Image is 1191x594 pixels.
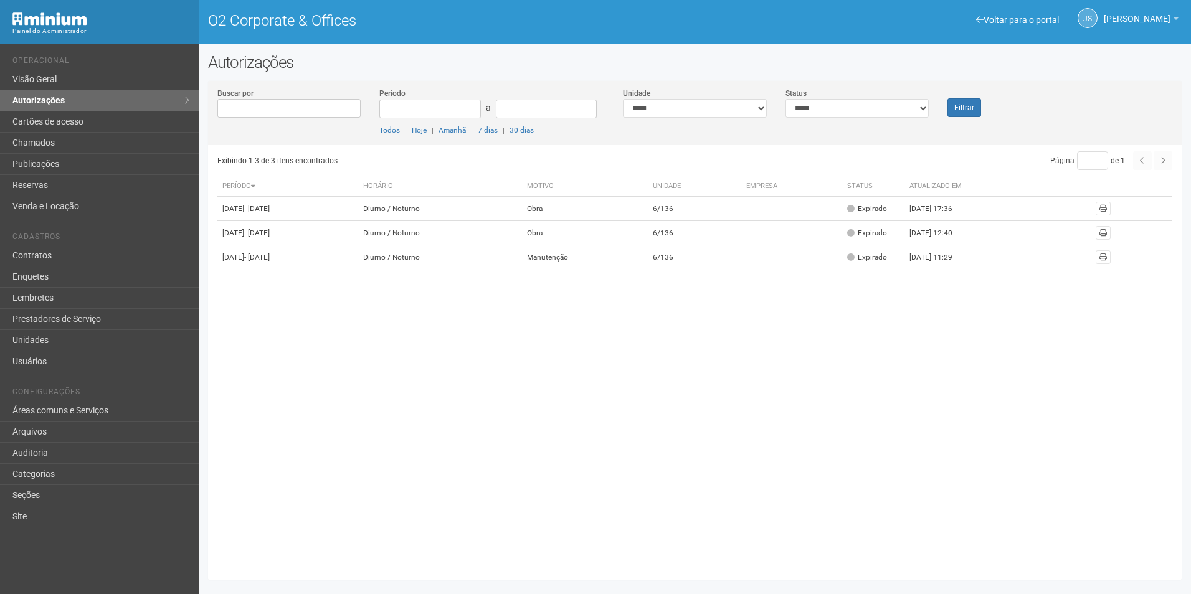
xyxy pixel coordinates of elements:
td: Obra [522,221,648,245]
td: Manutenção [522,245,648,270]
th: Atualizado em [904,176,973,197]
label: Unidade [623,88,650,99]
div: Expirado [847,252,887,263]
span: - [DATE] [244,253,270,262]
td: 6/136 [648,197,741,221]
a: Todos [379,126,400,134]
span: - [DATE] [244,229,270,237]
span: a [486,103,491,113]
td: Diurno / Noturno [358,221,522,245]
td: Obra [522,197,648,221]
th: Motivo [522,176,648,197]
h1: O2 Corporate & Offices [208,12,686,29]
td: Diurno / Noturno [358,197,522,221]
li: Cadastros [12,232,189,245]
a: 7 dias [478,126,498,134]
a: 30 dias [510,126,534,134]
div: Expirado [847,228,887,238]
img: Minium [12,12,87,26]
label: Status [785,88,807,99]
a: Hoje [412,126,427,134]
th: Empresa [741,176,842,197]
td: [DATE] [217,221,358,245]
th: Período [217,176,358,197]
button: Filtrar [947,98,981,117]
td: [DATE] 12:40 [904,221,973,245]
td: [DATE] 17:36 [904,197,973,221]
li: Configurações [12,387,189,400]
span: Jeferson Souza [1104,2,1170,24]
td: [DATE] [217,197,358,221]
span: | [432,126,434,134]
td: [DATE] 11:29 [904,245,973,270]
li: Operacional [12,56,189,69]
span: | [405,126,407,134]
h2: Autorizações [208,53,1182,72]
label: Período [379,88,406,99]
td: Diurno / Noturno [358,245,522,270]
a: Voltar para o portal [976,15,1059,25]
td: [DATE] [217,245,358,270]
th: Horário [358,176,522,197]
span: Página de 1 [1050,156,1125,165]
a: [PERSON_NAME] [1104,16,1179,26]
div: Painel do Administrador [12,26,189,37]
span: | [503,126,505,134]
td: 6/136 [648,245,741,270]
th: Status [842,176,904,197]
label: Buscar por [217,88,254,99]
div: Exibindo 1-3 de 3 itens encontrados [217,151,691,170]
th: Unidade [648,176,741,197]
td: 6/136 [648,221,741,245]
div: Expirado [847,204,887,214]
a: JS [1078,8,1098,28]
span: - [DATE] [244,204,270,213]
a: Amanhã [439,126,466,134]
span: | [471,126,473,134]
